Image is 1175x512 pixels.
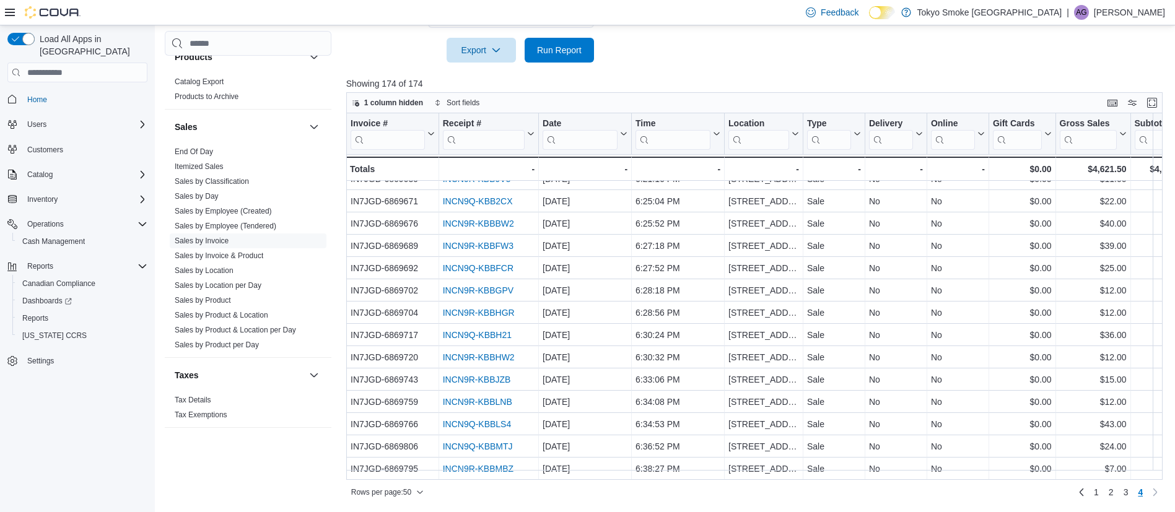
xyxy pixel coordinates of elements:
[175,311,268,319] a: Sales by Product & Location
[636,261,720,276] div: 6:27:52 PM
[728,118,789,150] div: Location
[22,192,147,207] span: Inventory
[1059,373,1126,388] div: $15.00
[22,217,147,232] span: Operations
[22,259,147,274] span: Reports
[931,395,985,410] div: No
[931,118,975,150] div: Online
[175,266,234,275] a: Sales by Location
[993,417,1052,432] div: $0.00
[175,251,263,261] span: Sales by Invoice & Product
[17,293,77,308] a: Dashboards
[175,177,249,186] a: Sales by Classification
[22,259,58,274] button: Reports
[1059,118,1116,130] div: Gross Sales
[636,284,720,298] div: 6:28:18 PM
[17,276,100,291] a: Canadian Compliance
[537,44,582,56] span: Run Report
[807,395,861,410] div: Sale
[728,395,799,410] div: [STREET_ADDRESS]
[175,92,238,102] span: Products to Archive
[543,118,627,150] button: Date
[636,306,720,321] div: 6:28:56 PM
[443,118,525,150] div: Receipt # URL
[443,197,513,207] a: INCN9Q-KBB2CX
[175,396,211,404] a: Tax Details
[728,118,799,150] button: Location
[1059,284,1126,298] div: $12.00
[307,368,321,383] button: Taxes
[728,328,799,343] div: [STREET_ADDRESS]
[351,350,435,365] div: IN7JGD-6869720
[351,194,435,209] div: IN7JGD-6869671
[869,217,923,232] div: No
[175,147,213,156] a: End Of Day
[443,331,512,341] a: INCN9Q-KBBH21
[17,234,147,249] span: Cash Management
[543,328,627,343] div: [DATE]
[807,118,851,150] div: Type
[364,98,423,108] span: 1 column hidden
[22,217,69,232] button: Operations
[2,191,152,208] button: Inventory
[175,121,304,133] button: Sales
[869,19,870,20] span: Dark Mode
[443,308,515,318] a: INCN9R-KBBHGR
[636,417,720,432] div: 6:34:53 PM
[728,217,799,232] div: [STREET_ADDRESS]
[27,170,53,180] span: Catalog
[443,241,513,251] a: INCN9R-KBBFW3
[543,194,627,209] div: [DATE]
[175,295,231,305] span: Sales by Product
[869,194,923,209] div: No
[175,326,296,334] a: Sales by Product & Location per Day
[1059,306,1126,321] div: $12.00
[931,284,985,298] div: No
[2,215,152,233] button: Operations
[175,296,231,305] a: Sales by Product
[1059,261,1126,276] div: $25.00
[807,217,861,232] div: Sale
[636,118,710,130] div: Time
[25,6,81,19] img: Cova
[543,261,627,276] div: [DATE]
[869,328,923,343] div: No
[869,118,913,150] div: Delivery
[543,417,627,432] div: [DATE]
[931,417,985,432] div: No
[728,162,799,176] div: -
[993,284,1052,298] div: $0.00
[447,38,516,63] button: Export
[12,233,152,250] button: Cash Management
[1104,482,1119,502] a: Page 2 of 4
[728,284,799,298] div: [STREET_ADDRESS]
[7,85,147,402] nav: Complex example
[35,33,147,58] span: Load All Apps in [GEOGRAPHIC_DATA]
[175,325,296,335] span: Sales by Product & Location per Day
[993,162,1052,176] div: $0.00
[443,442,513,452] a: INCN9Q-KBBMTJ
[175,410,227,420] span: Tax Exemptions
[869,350,923,365] div: No
[351,239,435,254] div: IN7JGD-6869689
[993,395,1052,410] div: $0.00
[175,77,224,87] span: Catalog Export
[175,162,224,171] span: Itemized Sales
[993,217,1052,232] div: $0.00
[917,5,1062,20] p: Tokyo Smoke [GEOGRAPHIC_DATA]
[22,117,51,132] button: Users
[165,74,331,109] div: Products
[443,118,535,150] button: Receipt #
[1119,482,1134,502] a: Page 3 of 4
[1105,95,1120,110] button: Keyboard shortcuts
[728,417,799,432] div: [STREET_ADDRESS]
[1094,5,1165,20] p: [PERSON_NAME]
[443,397,512,407] a: INCN9R-KBBLNB
[869,239,923,254] div: No
[175,162,224,171] a: Itemized Sales
[351,261,435,276] div: IN7JGD-6869692
[1109,486,1114,498] span: 2
[350,162,435,176] div: Totals
[525,38,594,63] button: Run Report
[12,310,152,327] button: Reports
